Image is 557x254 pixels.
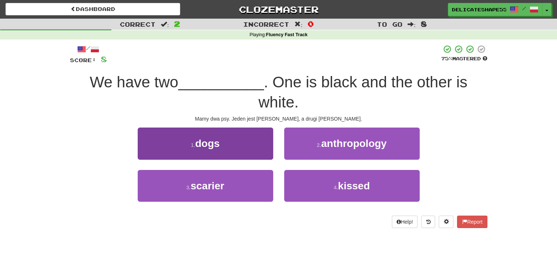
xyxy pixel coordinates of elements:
[317,142,321,148] small: 2 .
[448,3,542,16] a: DelicateShape5502 /
[5,3,180,15] a: Dashboard
[120,20,156,28] span: Correct
[308,19,314,28] span: 0
[243,20,289,28] span: Incorrect
[70,57,96,63] span: Score:
[70,45,107,54] div: /
[178,73,264,91] span: __________
[138,128,273,159] button: 1.dogs
[408,21,416,27] span: :
[334,185,338,190] small: 4 .
[70,115,487,122] div: Mamy dwa psy. Jeden jest [PERSON_NAME], a drugi [PERSON_NAME].
[452,6,506,13] span: DelicateShape5502
[338,180,370,192] span: kissed
[441,56,487,62] div: Mastered
[266,32,307,37] strong: Fluency Fast Track
[161,21,169,27] span: :
[284,170,420,202] button: 4.kissed
[421,19,427,28] span: 8
[195,138,220,149] span: dogs
[522,6,526,11] span: /
[186,185,191,190] small: 3 .
[90,73,178,91] span: We have two
[441,56,452,61] span: 75 %
[101,54,107,64] span: 8
[421,216,435,228] button: Round history (alt+y)
[284,128,420,159] button: 2.anthropology
[392,216,418,228] button: Help!
[321,138,387,149] span: anthropology
[191,142,195,148] small: 1 .
[294,21,302,27] span: :
[190,180,224,192] span: scarier
[174,19,180,28] span: 2
[457,216,487,228] button: Report
[377,20,402,28] span: To go
[191,3,366,16] a: Clozemaster
[259,73,467,111] span: . One is black and the other is white.
[138,170,273,202] button: 3.scarier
